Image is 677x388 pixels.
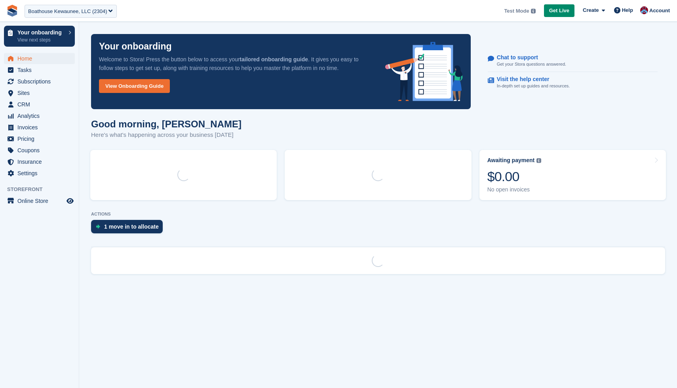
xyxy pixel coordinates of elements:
[91,220,167,237] a: 1 move in to allocate
[17,76,65,87] span: Subscriptions
[17,53,65,64] span: Home
[487,186,542,193] div: No open invoices
[4,99,75,110] a: menu
[385,42,463,101] img: onboarding-info-6c161a55d2c0e0a8cae90662b2fe09162a5109e8cc188191df67fb4f79e88e88.svg
[497,54,560,61] p: Chat to support
[240,56,308,62] strong: tailored onboarding guide
[497,76,564,83] p: Visit the help center
[99,79,170,93] a: View Onboarding Guide
[17,110,65,121] span: Analytics
[4,76,75,87] a: menu
[4,133,75,144] a: menu
[17,195,65,206] span: Online Store
[544,4,574,17] a: Get Live
[4,64,75,76] a: menu
[622,6,633,14] span: Help
[4,145,75,156] a: menu
[17,64,65,76] span: Tasks
[504,7,529,15] span: Test Mode
[17,30,65,35] p: Your onboarding
[96,224,100,229] img: move_ins_to_allocate_icon-fdf77a2bb77ea45bf5b3d319d69a93e2d87916cf1d5bf7949dd705db3b84f3ca.svg
[488,50,658,72] a: Chat to support Get your Stora questions answered.
[91,131,242,140] p: Here's what's happening across your business [DATE]
[91,119,242,129] h1: Good morning, [PERSON_NAME]
[4,26,75,47] a: Your onboarding View next steps
[487,168,542,185] div: $0.00
[4,87,75,98] a: menu
[649,7,670,15] span: Account
[487,157,535,164] div: Awaiting payment
[17,133,65,144] span: Pricing
[99,42,172,51] p: Your onboarding
[6,5,18,17] img: stora-icon-8386f47178a22dfd0bd8f6a31ec36ba5ce8667c1dd55bd0f319d3a0aa187defe.svg
[99,55,373,72] p: Welcome to Stora! Press the button below to access your . It gives you easy to follow steps to ge...
[536,158,541,163] img: icon-info-grey-7440780725fd019a000dd9b08b2336e03edf1995a4989e88bcd33f0948082b44.svg
[640,6,648,14] img: David Hughes
[17,122,65,133] span: Invoices
[4,156,75,167] a: menu
[17,99,65,110] span: CRM
[65,196,75,206] a: Preview store
[4,168,75,179] a: menu
[4,122,75,133] a: menu
[531,9,536,13] img: icon-info-grey-7440780725fd019a000dd9b08b2336e03edf1995a4989e88bcd33f0948082b44.svg
[28,8,107,15] div: Boathouse Kewaunee, LLC (2304)
[549,7,569,15] span: Get Live
[497,83,570,89] p: In-depth set up guides and resources.
[4,195,75,206] a: menu
[4,53,75,64] a: menu
[4,110,75,121] a: menu
[17,87,65,98] span: Sites
[583,6,599,14] span: Create
[488,72,658,93] a: Visit the help center In-depth set up guides and resources.
[17,145,65,156] span: Coupons
[104,223,159,230] div: 1 move in to allocate
[17,168,65,179] span: Settings
[7,185,79,193] span: Storefront
[91,212,665,217] p: ACTIONS
[17,156,65,167] span: Insurance
[497,61,566,68] p: Get your Stora questions answered.
[17,36,65,44] p: View next steps
[479,150,666,200] a: Awaiting payment $0.00 No open invoices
